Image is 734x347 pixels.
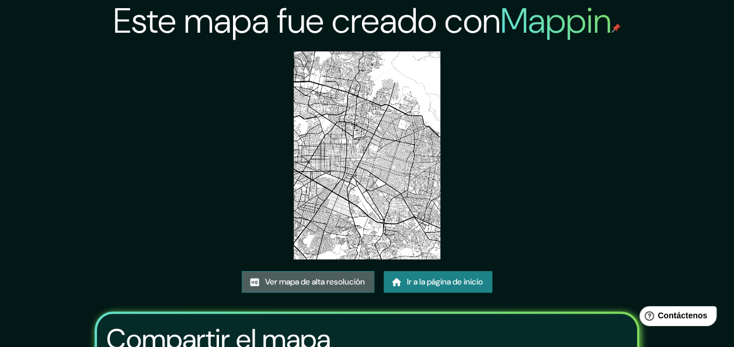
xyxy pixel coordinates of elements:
img: mappin-pin [611,23,621,33]
a: Ver mapa de alta resolución [242,271,374,293]
a: Ir a la página de inicio [384,271,492,293]
font: Ver mapa de alta resolución [265,275,365,289]
img: created-map [294,51,441,259]
iframe: Help widget launcher [630,301,721,334]
font: Ir a la página de inicio [407,275,483,289]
